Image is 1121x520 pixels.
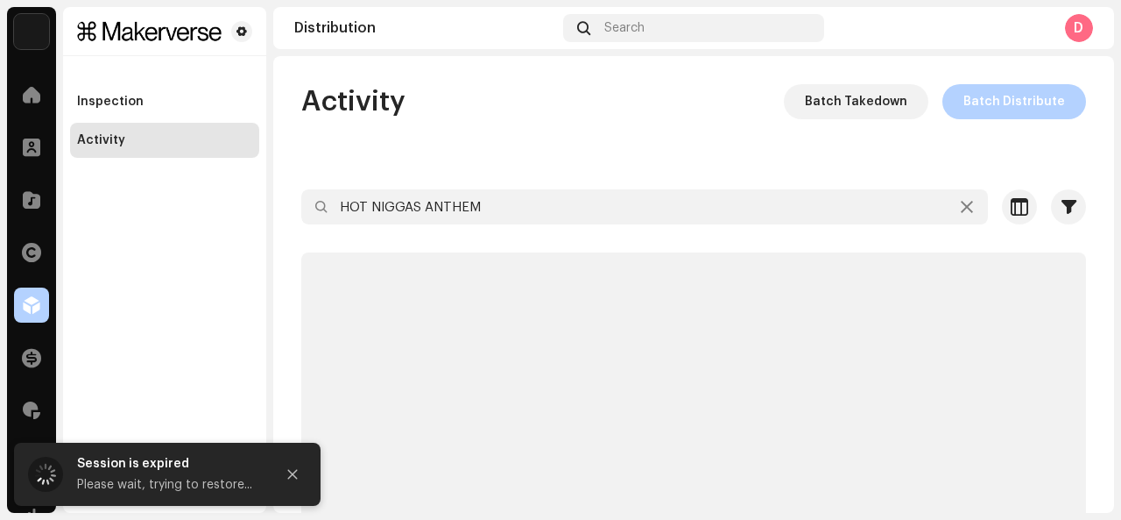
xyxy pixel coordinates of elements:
re-m-nav-item: Activity [70,123,259,158]
div: Session is expired [77,453,261,474]
div: Inspection [77,95,144,109]
span: Batch Distribute [963,84,1065,119]
re-m-nav-item: Inspection [70,84,259,119]
img: f729c614-9fb7-4848-b58a-1d870abb8325 [14,14,49,49]
button: Batch Takedown [784,84,928,119]
img: 83c31b0f-6f36-40b9-902b-17d71dc1b869 [77,21,224,42]
div: Activity [77,133,125,147]
button: Close [275,457,310,492]
span: Activity [301,84,405,119]
button: Batch Distribute [942,84,1086,119]
div: D [1065,14,1093,42]
input: Search [301,189,988,224]
span: Batch Takedown [805,84,907,119]
div: Distribution [294,21,556,35]
div: Please wait, trying to restore... [77,474,261,495]
span: Search [604,21,645,35]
